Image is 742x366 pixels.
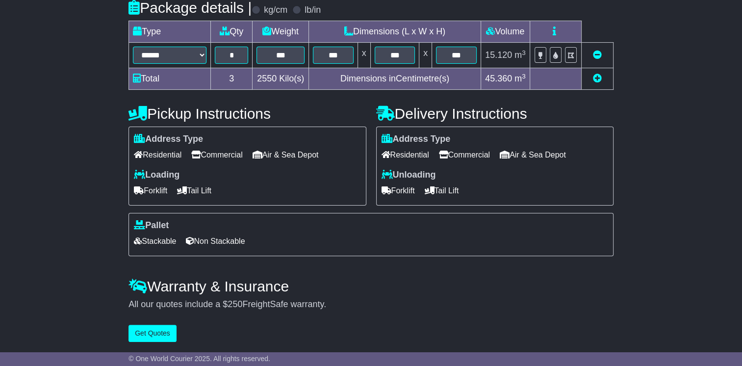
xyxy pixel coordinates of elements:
[134,170,179,181] label: Loading
[522,49,526,56] sup: 3
[128,325,177,342] button: Get Quotes
[129,68,211,90] td: Total
[309,21,481,43] td: Dimensions (L x W x H)
[485,74,512,83] span: 45.360
[128,299,614,310] div: All our quotes include a $ FreightSafe warranty.
[593,50,602,60] a: Remove this item
[500,147,566,162] span: Air & Sea Depot
[382,170,436,181] label: Unloading
[134,220,169,231] label: Pallet
[522,73,526,80] sup: 3
[129,21,211,43] td: Type
[128,105,366,122] h4: Pickup Instructions
[305,5,321,16] label: lb/in
[514,50,526,60] span: m
[228,299,242,309] span: 250
[382,183,415,198] span: Forklift
[358,43,370,68] td: x
[593,74,602,83] a: Add new item
[264,5,287,16] label: kg/cm
[186,234,245,249] span: Non Stackable
[134,147,181,162] span: Residential
[419,43,432,68] td: x
[134,234,176,249] span: Stackable
[257,74,277,83] span: 2550
[253,147,319,162] span: Air & Sea Depot
[134,134,203,145] label: Address Type
[128,355,270,363] span: © One World Courier 2025. All rights reserved.
[177,183,211,198] span: Tail Lift
[485,50,512,60] span: 15.120
[211,21,253,43] td: Qty
[514,74,526,83] span: m
[211,68,253,90] td: 3
[382,147,429,162] span: Residential
[425,183,459,198] span: Tail Lift
[382,134,451,145] label: Address Type
[134,183,167,198] span: Forklift
[376,105,614,122] h4: Delivery Instructions
[481,21,530,43] td: Volume
[309,68,481,90] td: Dimensions in Centimetre(s)
[128,278,614,294] h4: Warranty & Insurance
[191,147,242,162] span: Commercial
[253,68,309,90] td: Kilo(s)
[439,147,490,162] span: Commercial
[253,21,309,43] td: Weight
